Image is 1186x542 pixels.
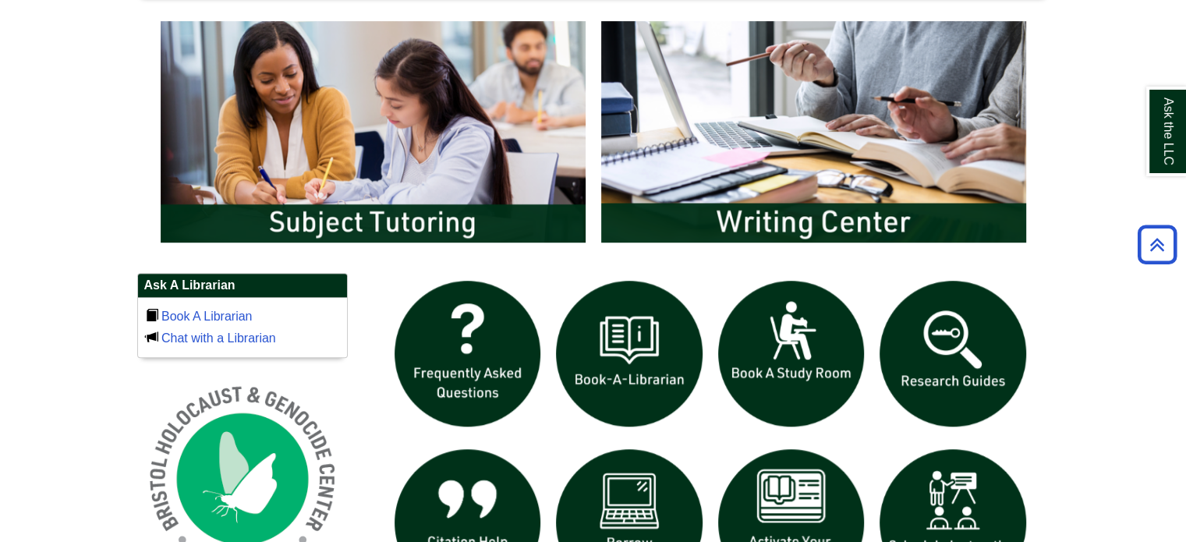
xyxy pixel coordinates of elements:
a: Chat with a Librarian [161,331,276,345]
img: book a study room icon links to book a study room web page [710,273,873,435]
div: slideshow [153,13,1034,257]
img: Subject Tutoring Information [153,13,593,250]
img: Writing Center Information [593,13,1034,250]
a: Back to Top [1132,234,1182,255]
img: Research Guides icon links to research guides web page [872,273,1034,435]
h2: Ask A Librarian [138,274,347,298]
img: Book a Librarian icon links to book a librarian web page [548,273,710,435]
a: Book A Librarian [161,310,253,323]
img: frequently asked questions [387,273,549,435]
